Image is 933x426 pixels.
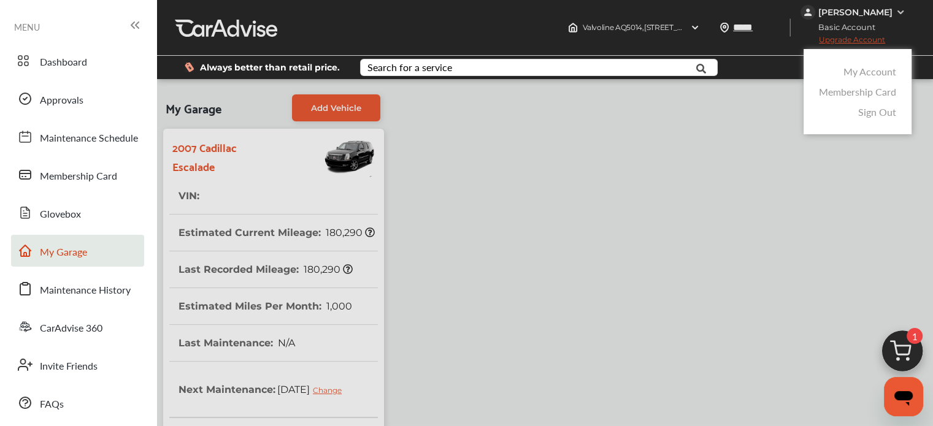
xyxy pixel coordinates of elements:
span: MENU [14,22,40,32]
div: Search for a service [367,63,452,72]
a: Membership Card [819,85,896,99]
span: Glovebox [40,207,81,223]
a: Invite Friends [11,349,144,381]
a: My Garage [11,235,144,267]
span: Approvals [40,93,83,108]
img: cart_icon.3d0951e8.svg [873,325,932,384]
a: Dashboard [11,45,144,77]
a: Sign Out [858,105,896,119]
span: My Garage [40,245,87,261]
span: Dashboard [40,55,87,70]
span: Maintenance Schedule [40,131,138,146]
span: FAQs [40,397,64,413]
iframe: Button to launch messaging window [884,377,923,416]
span: Always better than retail price. [200,63,340,72]
a: CarAdvise 360 [11,311,144,343]
span: Maintenance History [40,283,131,299]
img: dollor_label_vector.a70140d1.svg [185,62,194,72]
span: Membership Card [40,169,117,184]
a: FAQs [11,387,144,419]
span: CarAdvise 360 [40,321,102,337]
a: My Account [843,64,896,78]
span: 1 [907,328,923,344]
a: Maintenance History [11,273,144,305]
a: Approvals [11,83,144,115]
span: Invite Friends [40,359,98,375]
a: Membership Card [11,159,144,191]
a: Glovebox [11,197,144,229]
a: Maintenance Schedule [11,121,144,153]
